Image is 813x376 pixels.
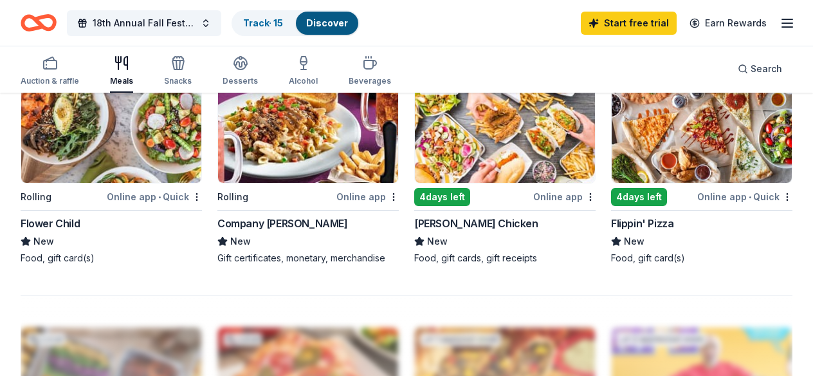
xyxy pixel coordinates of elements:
div: Meals [110,76,133,86]
div: Alcohol [289,76,318,86]
div: Flower Child [21,216,80,231]
div: Food, gift cards, gift receipts [414,252,596,265]
button: Alcohol [289,50,318,93]
img: Image for Company Brinker [218,61,398,183]
button: Auction & raffle [21,50,79,93]
button: Desserts [223,50,258,93]
button: Beverages [349,50,391,93]
div: Auction & raffle [21,76,79,86]
button: Search [727,56,792,82]
img: Image for Flippin' Pizza [612,61,792,183]
a: Image for Company Brinker3 applieslast weekRollingOnline appCompany [PERSON_NAME]NewGift certific... [217,60,399,265]
span: New [624,234,644,249]
a: Start free trial [581,12,677,35]
span: Search [751,61,782,77]
a: Earn Rewards [682,12,774,35]
div: Online app Quick [697,189,792,205]
span: New [427,234,448,249]
button: Track· 15Discover [232,10,360,36]
div: Online app [336,189,399,205]
div: Food, gift card(s) [21,252,202,265]
div: Desserts [223,76,258,86]
div: Gift certificates, monetary, merchandise [217,252,399,265]
a: Track· 15 [243,17,283,28]
img: Image for Flower Child [21,61,201,183]
div: 4 days left [414,188,470,206]
div: Food, gift card(s) [611,252,792,265]
img: Image for Starbird Chicken [415,61,595,183]
span: New [230,234,251,249]
div: Online app [533,189,596,205]
a: Home [21,8,57,38]
div: Snacks [164,76,192,86]
div: Company [PERSON_NAME] [217,216,348,231]
div: 4 days left [611,188,667,206]
a: Image for Starbird Chicken1 applylast weekLocal4days leftOnline app[PERSON_NAME] ChickenNewFood, ... [414,60,596,265]
div: Rolling [21,189,51,205]
span: 18th Annual Fall Festival [93,15,196,31]
div: Rolling [217,189,248,205]
div: Online app Quick [107,189,202,205]
a: Image for Flower Child1 applylast weekRollingOnline app•QuickFlower ChildNewFood, gift card(s) [21,60,202,265]
button: Meals [110,50,133,93]
span: • [158,192,161,202]
span: New [33,234,54,249]
a: Discover [306,17,348,28]
a: Image for Flippin' Pizza4days leftOnline app•QuickFlippin' PizzaNewFood, gift card(s) [611,60,792,265]
button: 18th Annual Fall Festival [67,10,221,36]
span: • [749,192,751,202]
button: Snacks [164,50,192,93]
div: Flippin' Pizza [611,216,673,231]
div: Beverages [349,76,391,86]
div: [PERSON_NAME] Chicken [414,216,538,231]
